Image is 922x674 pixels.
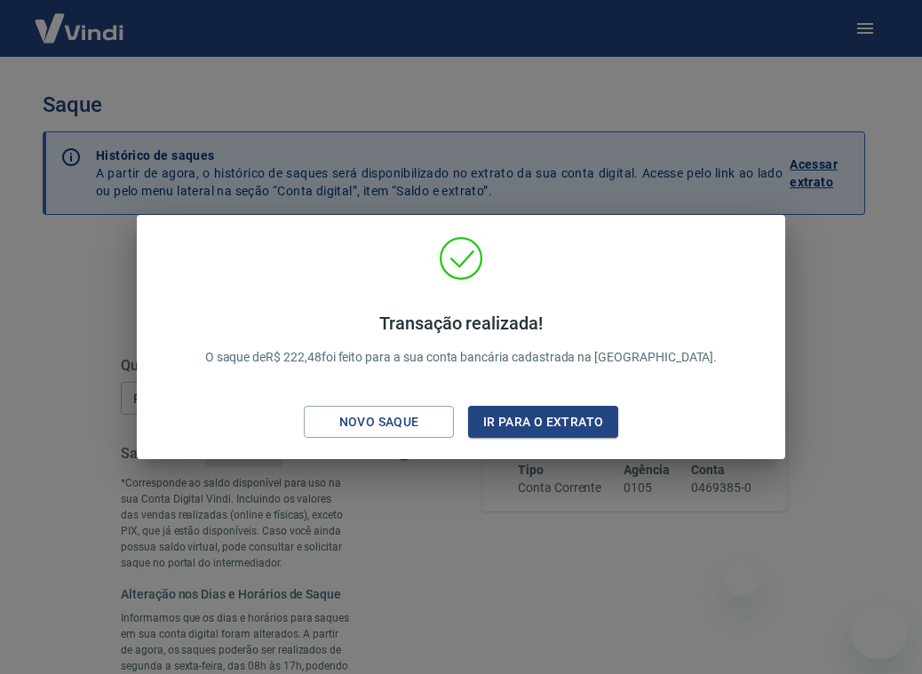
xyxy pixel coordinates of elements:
h4: Transação realizada! [205,313,718,334]
p: O saque de R$ 222,48 foi feito para a sua conta bancária cadastrada na [GEOGRAPHIC_DATA]. [205,313,718,367]
button: Novo saque [304,406,454,439]
iframe: Botão para abrir a janela de mensagens [851,603,908,660]
button: Ir para o extrato [468,406,618,439]
div: Novo saque [318,411,441,433]
iframe: Fechar mensagem [724,560,759,596]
